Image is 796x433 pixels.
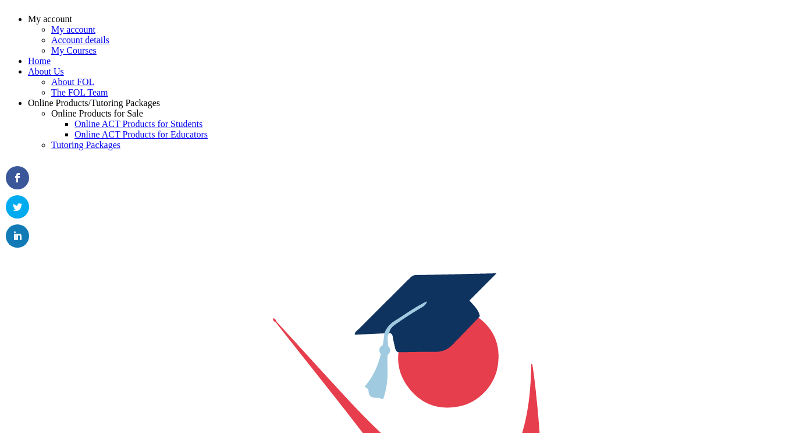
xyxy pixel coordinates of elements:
a: Online Products/Tutoring Packages [28,98,160,108]
a: My Courses [51,45,97,55]
a: About Us [28,66,64,76]
a: Account details [51,35,109,45]
a: Tutoring Packages [51,140,120,150]
a: Online ACT Products for Students [74,119,202,129]
a: The FOL Team [51,87,108,97]
a: My account [28,14,72,24]
a: About FOL [51,77,94,87]
a: Online Products for Sale [51,108,143,118]
a: My account [51,24,95,34]
a: Home [28,56,51,66]
a: Online ACT Products for Educators [74,129,208,139]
